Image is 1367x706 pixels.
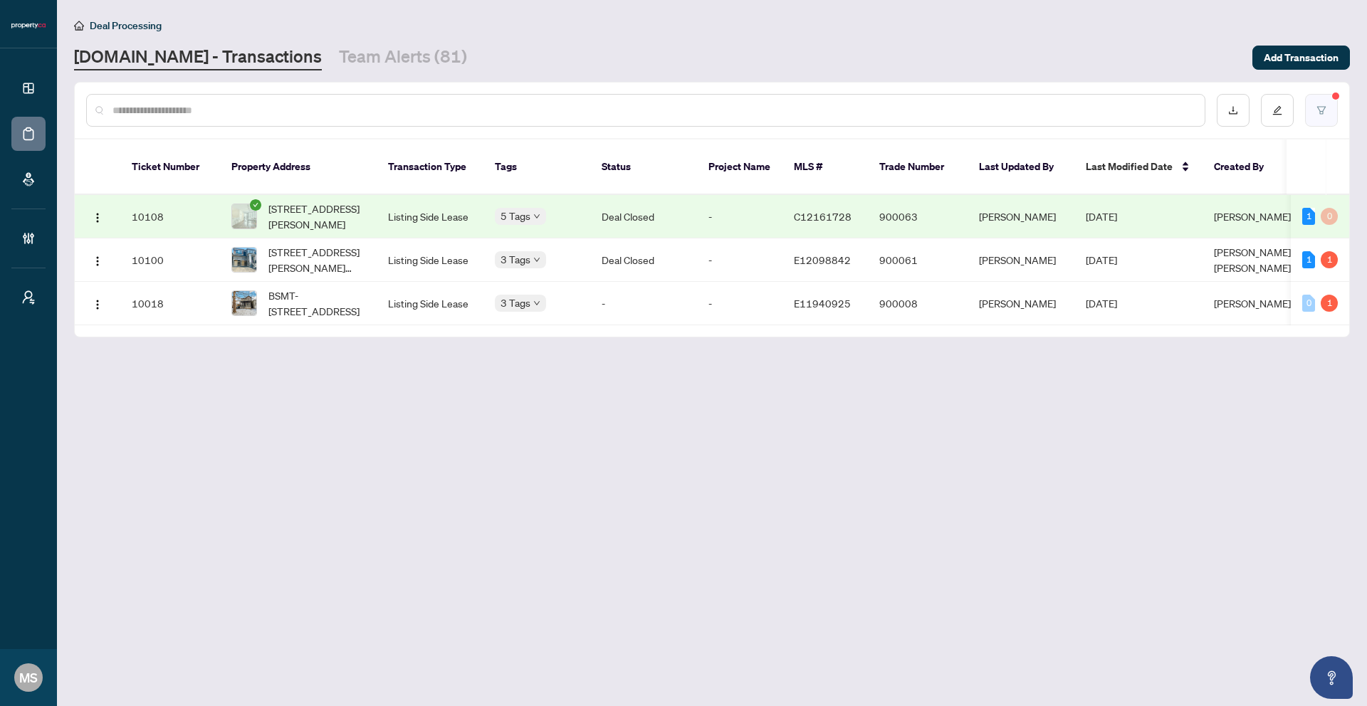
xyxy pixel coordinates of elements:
td: Listing Side Lease [377,195,483,238]
span: edit [1272,105,1282,115]
span: C12161728 [794,210,852,223]
div: 1 [1302,208,1315,225]
span: [STREET_ADDRESS][PERSON_NAME][PERSON_NAME] [268,244,365,275]
td: 900061 [868,238,968,282]
img: Logo [92,255,103,267]
th: Trade Number [868,139,968,195]
span: filter [1316,105,1326,115]
span: down [533,213,540,220]
div: 1 [1321,251,1338,268]
button: edit [1261,94,1294,127]
span: down [533,300,540,307]
button: Logo [86,292,109,315]
span: [STREET_ADDRESS][PERSON_NAME] [268,201,365,232]
span: [PERSON_NAME] [1214,210,1291,223]
td: Listing Side Lease [377,282,483,325]
span: [PERSON_NAME] [PERSON_NAME] [1214,246,1291,274]
td: [PERSON_NAME] [968,282,1074,325]
td: 10018 [120,282,220,325]
button: download [1217,94,1250,127]
span: E11940925 [794,297,851,310]
span: check-circle [250,199,261,211]
td: Deal Closed [590,195,697,238]
td: - [590,282,697,325]
img: thumbnail-img [232,248,256,272]
th: Last Updated By [968,139,1074,195]
td: [PERSON_NAME] [968,238,1074,282]
td: - [697,238,782,282]
span: download [1228,105,1238,115]
span: [DATE] [1086,297,1117,310]
span: E12098842 [794,253,851,266]
td: 10100 [120,238,220,282]
span: [DATE] [1086,253,1117,266]
div: 0 [1302,295,1315,312]
button: Logo [86,248,109,271]
a: Team Alerts (81) [339,45,467,70]
span: Last Modified Date [1086,159,1173,174]
span: [DATE] [1086,210,1117,223]
th: Ticket Number [120,139,220,195]
img: thumbnail-img [232,204,256,228]
span: user-switch [21,290,36,305]
th: Transaction Type [377,139,483,195]
td: 900063 [868,195,968,238]
button: Add Transaction [1252,46,1350,70]
span: BSMT-[STREET_ADDRESS] [268,288,365,319]
th: Project Name [697,139,782,195]
td: - [697,282,782,325]
span: down [533,256,540,263]
span: 5 Tags [501,208,530,224]
div: 1 [1302,251,1315,268]
img: logo [11,21,46,30]
td: - [697,195,782,238]
button: Open asap [1310,656,1353,699]
span: 3 Tags [501,251,530,268]
span: Add Transaction [1264,46,1339,69]
span: home [74,21,84,31]
img: thumbnail-img [232,291,256,315]
th: Status [590,139,697,195]
a: [DOMAIN_NAME] - Transactions [74,45,322,70]
div: 0 [1321,208,1338,225]
td: [PERSON_NAME] [968,195,1074,238]
img: Logo [92,212,103,223]
span: [PERSON_NAME] [1214,297,1291,310]
th: Created By [1203,139,1288,195]
td: 10108 [120,195,220,238]
th: Tags [483,139,590,195]
span: Deal Processing [90,19,162,32]
button: filter [1305,94,1338,127]
span: 3 Tags [501,295,530,311]
td: Deal Closed [590,238,697,282]
div: 1 [1321,295,1338,312]
td: Listing Side Lease [377,238,483,282]
th: Last Modified Date [1074,139,1203,195]
th: MLS # [782,139,868,195]
img: Logo [92,299,103,310]
button: Logo [86,205,109,228]
th: Property Address [220,139,377,195]
span: MS [19,668,38,687]
td: 900008 [868,282,968,325]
